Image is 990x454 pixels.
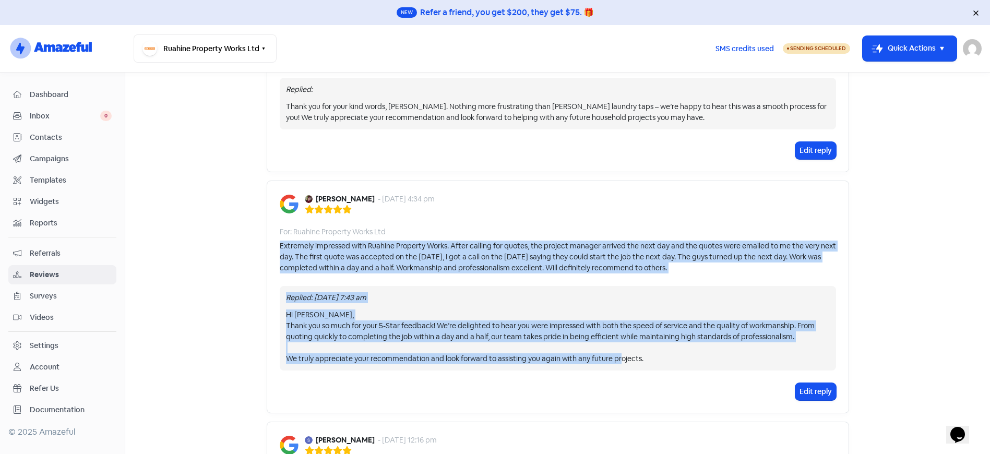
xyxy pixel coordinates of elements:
a: Sending Scheduled [783,42,850,55]
span: Reviews [30,269,112,280]
div: Refer a friend, you get $200, they get $75. 🎁 [420,6,594,19]
div: © 2025 Amazeful [8,426,116,438]
a: Settings [8,336,116,355]
i: Replied: [DATE] 7:43 am [286,293,366,302]
span: Refer Us [30,383,112,394]
span: Reports [30,218,112,229]
a: Dashboard [8,85,116,104]
a: Campaigns [8,149,116,169]
img: Avatar [305,195,313,203]
button: Edit reply [795,383,836,400]
a: Reports [8,213,116,233]
span: Templates [30,175,112,186]
a: SMS credits used [707,42,783,53]
div: Extremely impressed with Ruahine Property Works. After calling for quotes, the project manager ar... [280,241,836,273]
a: Videos [8,308,116,327]
a: Widgets [8,192,116,211]
span: Dashboard [30,89,112,100]
a: Referrals [8,244,116,263]
span: Videos [30,312,112,323]
img: Image [280,195,299,213]
div: Settings [30,340,58,351]
span: Documentation [30,404,112,415]
a: Surveys [8,286,116,306]
span: Contacts [30,132,112,143]
i: Replied: [286,85,313,94]
div: Account [30,362,59,373]
b: [PERSON_NAME] [316,435,375,446]
div: Hi [PERSON_NAME], Thank you so much for your 5-Star feedback! We’re delighted to hear you were im... [286,309,830,364]
a: Templates [8,171,116,190]
a: Account [8,357,116,377]
button: Ruahine Property Works Ltd [134,34,277,63]
b: [PERSON_NAME] [316,194,375,205]
div: - [DATE] 12:16 pm [378,435,437,446]
img: Avatar [305,436,313,444]
div: Thank you for your kind words, [PERSON_NAME]. Nothing more frustrating than [PERSON_NAME] laundry... [286,101,830,123]
iframe: chat widget [946,412,980,444]
span: SMS credits used [715,43,774,54]
a: Inbox 0 [8,106,116,126]
a: Documentation [8,400,116,420]
span: 0 [100,111,112,121]
span: Sending Scheduled [790,45,846,52]
img: User [963,39,982,58]
span: Inbox [30,111,100,122]
a: Reviews [8,265,116,284]
div: For: Ruahine Property Works Ltd [280,226,386,237]
span: New [397,7,417,18]
span: Campaigns [30,153,112,164]
a: Refer Us [8,379,116,398]
span: Widgets [30,196,112,207]
span: Surveys [30,291,112,302]
div: - [DATE] 4:34 pm [378,194,435,205]
a: Contacts [8,128,116,147]
button: Quick Actions [863,36,957,61]
span: Referrals [30,248,112,259]
button: Edit reply [795,142,836,159]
